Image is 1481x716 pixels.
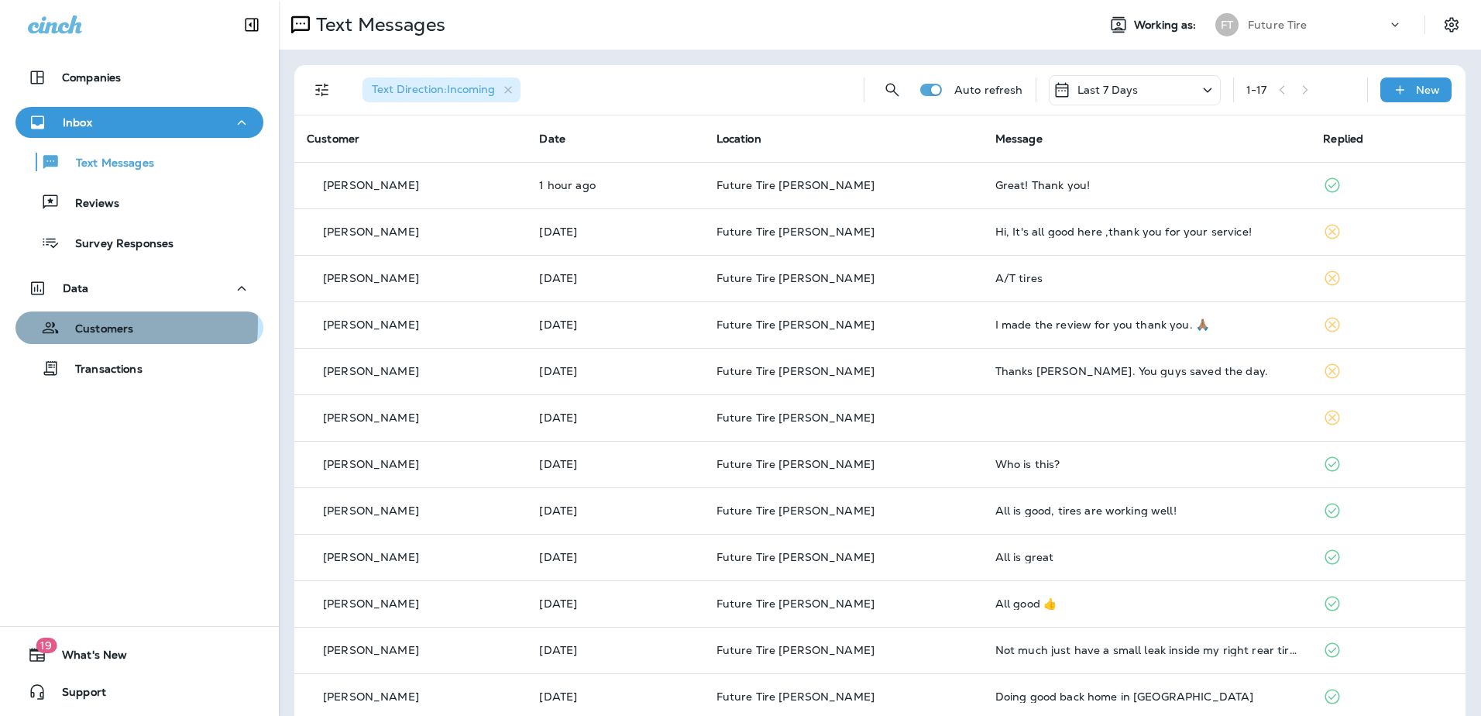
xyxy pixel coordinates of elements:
p: Aug 15, 2025 08:26 AM [539,504,691,517]
div: Text Direction:Incoming [363,77,521,102]
span: Future Tire [PERSON_NAME] [716,457,875,471]
p: [PERSON_NAME] [323,458,419,470]
button: Filters [307,74,338,105]
button: Data [15,273,263,304]
p: [PERSON_NAME] [323,225,419,238]
span: Future Tire [PERSON_NAME] [716,550,875,564]
span: Future Tire [PERSON_NAME] [716,643,875,657]
p: [PERSON_NAME] [323,272,419,284]
span: Future Tire [PERSON_NAME] [716,271,875,285]
div: All is good, tires are working well! [995,504,1299,517]
span: Future Tire [PERSON_NAME] [716,318,875,332]
button: Transactions [15,352,263,384]
p: New [1416,84,1440,96]
p: Aug 18, 2025 11:46 AM [539,365,691,377]
div: A/T tires [995,272,1299,284]
p: Aug 15, 2025 06:59 AM [539,597,691,610]
p: [PERSON_NAME] [323,504,419,517]
button: Companies [15,62,263,93]
span: Future Tire [PERSON_NAME] [716,504,875,518]
p: [PERSON_NAME] [323,411,419,424]
button: Reviews [15,186,263,219]
p: Survey Responses [60,237,174,252]
p: Inbox [63,116,92,129]
div: I made the review for you thank you. 🙏🏽 [995,318,1299,331]
p: Text Messages [60,157,154,171]
button: Text Messages [15,146,263,178]
p: Last 7 Days [1077,84,1139,96]
p: Auto refresh [954,84,1023,96]
button: 19What's New [15,639,263,670]
span: Support [46,686,106,704]
div: Doing good back home in OK [995,690,1299,703]
span: Future Tire [PERSON_NAME] [716,364,875,378]
p: Aug 18, 2025 01:45 PM [539,318,691,331]
span: Date [539,132,565,146]
p: [PERSON_NAME] [323,365,419,377]
span: Future Tire [PERSON_NAME] [716,597,875,611]
span: Working as: [1134,19,1200,32]
p: Data [63,282,89,294]
p: Future Tire [1248,19,1307,31]
div: Not much just have a small leak inside my right rear tire on the F-250 [995,644,1299,656]
p: Customers [60,322,133,337]
div: Who is this? [995,458,1299,470]
p: Aug 19, 2025 08:32 AM [539,272,691,284]
div: 1 - 17 [1246,84,1267,96]
button: Inbox [15,107,263,138]
div: FT [1215,13,1239,36]
button: Collapse Sidebar [230,9,273,40]
p: [PERSON_NAME] [323,644,419,656]
span: Customer [307,132,359,146]
button: Survey Responses [15,226,263,259]
p: Reviews [60,197,119,212]
p: [PERSON_NAME] [323,690,419,703]
p: Aug 15, 2025 08:23 AM [539,551,691,563]
span: Future Tire [PERSON_NAME] [716,411,875,425]
div: Great! Thank you! [995,179,1299,191]
p: [PERSON_NAME] [323,179,419,191]
span: Message [995,132,1043,146]
p: Aug 14, 2025 11:59 AM [539,644,691,656]
button: Support [15,676,263,707]
div: All good 👍 [995,597,1299,610]
p: [PERSON_NAME] [323,318,419,331]
p: Aug 19, 2025 09:00 AM [539,225,691,238]
button: Search Messages [877,74,908,105]
p: Aug 15, 2025 04:02 PM [539,411,691,424]
button: Customers [15,312,263,344]
p: Aug 15, 2025 11:11 AM [539,458,691,470]
p: Companies [62,71,121,84]
p: Aug 14, 2025 08:40 AM [539,690,691,703]
span: Location [716,132,761,146]
span: Text Direction : Incoming [372,82,495,96]
div: Hi, It's all good here ,thank you for your service! [995,225,1299,238]
span: Future Tire [PERSON_NAME] [716,225,875,239]
p: Transactions [60,363,143,377]
p: [PERSON_NAME] [323,597,419,610]
button: Settings [1438,11,1466,39]
p: Aug 20, 2025 08:21 AM [539,179,691,191]
div: Thanks Eric. You guys saved the day. [995,365,1299,377]
p: [PERSON_NAME] [323,551,419,563]
span: Future Tire [PERSON_NAME] [716,690,875,704]
span: Future Tire [PERSON_NAME] [716,178,875,192]
p: Text Messages [310,13,445,36]
span: 19 [36,638,57,653]
span: Replied [1323,132,1363,146]
span: What's New [46,649,127,667]
div: All is great [995,551,1299,563]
